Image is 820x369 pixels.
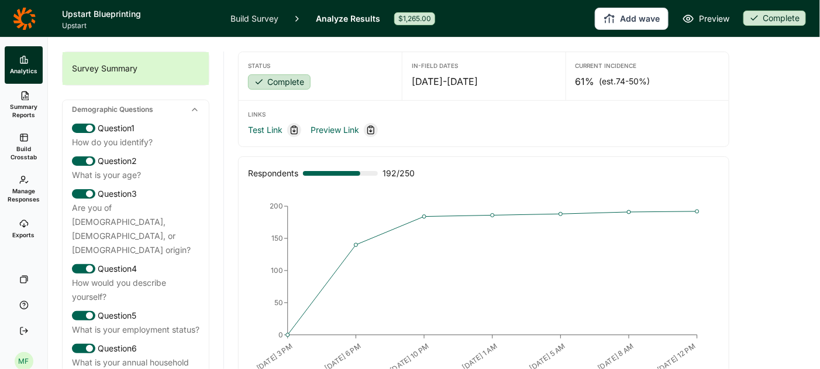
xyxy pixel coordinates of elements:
[5,126,43,168] a: Build Crosstab
[62,7,216,21] h1: Upstart Blueprinting
[278,330,283,339] tspan: 0
[271,234,283,242] tspan: 150
[699,12,729,26] span: Preview
[5,46,43,84] a: Analytics
[595,8,669,30] button: Add wave
[9,145,38,161] span: Build Crosstab
[576,61,719,70] div: Current Incidence
[72,201,199,257] div: Are you of [DEMOGRAPHIC_DATA], [DEMOGRAPHIC_DATA], or [DEMOGRAPHIC_DATA] origin?
[576,74,595,88] span: 61%
[8,187,40,203] span: Manage Responses
[72,121,199,135] div: Question 1
[412,74,556,88] div: [DATE] - [DATE]
[248,166,298,180] div: Respondents
[72,309,199,323] div: Question 5
[9,102,38,119] span: Summary Reports
[63,52,209,85] div: Survey Summary
[72,135,199,149] div: How do you identify?
[394,12,435,25] div: $1,265.00
[248,123,282,137] a: Test Link
[5,168,43,210] a: Manage Responses
[311,123,359,137] a: Preview Link
[72,168,199,182] div: What is your age?
[248,110,719,118] div: Links
[13,231,35,239] span: Exports
[72,154,199,168] div: Question 2
[600,76,650,87] span: (est. 74-50% )
[10,67,37,75] span: Analytics
[63,100,209,119] div: Demographic Questions
[5,210,43,248] a: Exports
[412,61,556,70] div: In-Field Dates
[72,341,199,356] div: Question 6
[5,84,43,126] a: Summary Reports
[270,201,283,210] tspan: 200
[72,323,199,337] div: What is your employment status?
[274,298,283,307] tspan: 50
[683,12,729,26] a: Preview
[743,11,806,27] button: Complete
[271,266,283,275] tspan: 100
[287,123,301,137] div: Copy link
[743,11,806,26] div: Complete
[72,187,199,201] div: Question 3
[72,276,199,304] div: How would you describe yourself?
[72,262,199,276] div: Question 4
[383,166,415,180] span: 192 / 250
[364,123,378,137] div: Copy link
[248,74,311,91] button: Complete
[62,21,216,30] span: Upstart
[248,74,311,90] div: Complete
[248,61,392,70] div: Status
